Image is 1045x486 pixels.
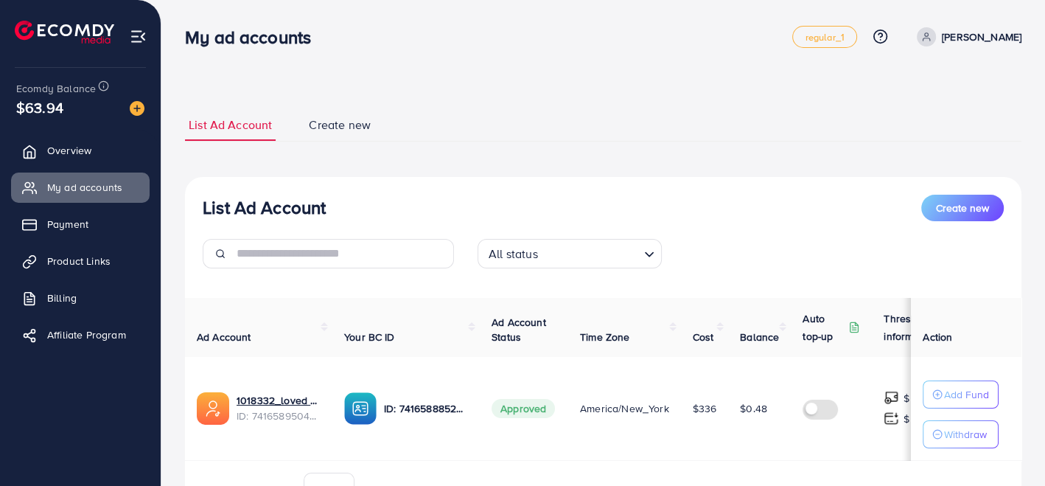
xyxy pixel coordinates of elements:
[11,209,150,239] a: Payment
[792,26,856,48] a: regular_1
[740,401,767,416] span: $0.48
[492,399,555,418] span: Approved
[237,393,321,408] a: 1018332_loved ones_1726809327971
[936,201,989,215] span: Create new
[11,320,150,350] a: Affiliate Program
[11,283,150,313] a: Billing
[693,330,714,344] span: Cost
[344,330,395,344] span: Your BC ID
[47,180,122,195] span: My ad accounts
[923,330,952,344] span: Action
[15,21,114,44] img: logo
[344,392,377,425] img: ic-ba-acc.ded83a64.svg
[237,409,321,423] span: ID: 7416589504976388097
[542,240,638,265] input: Search for option
[803,310,845,345] p: Auto top-up
[982,420,1034,475] iframe: Chat
[11,246,150,276] a: Product Links
[740,330,779,344] span: Balance
[884,411,899,426] img: top-up amount
[47,291,77,305] span: Billing
[805,32,844,42] span: regular_1
[921,195,1004,221] button: Create new
[197,330,251,344] span: Ad Account
[944,386,989,403] p: Add Fund
[130,101,144,116] img: image
[47,254,111,268] span: Product Links
[47,217,88,232] span: Payment
[197,392,229,425] img: ic-ads-acc.e4c84228.svg
[580,401,669,416] span: America/New_York
[942,28,1021,46] p: [PERSON_NAME]
[486,243,541,265] span: All status
[47,143,91,158] span: Overview
[884,390,899,406] img: top-up amount
[11,136,150,165] a: Overview
[478,239,662,268] div: Search for option
[16,81,96,96] span: Ecomdy Balance
[11,173,150,202] a: My ad accounts
[309,117,371,133] span: Create new
[884,310,956,345] p: Threshold information
[185,27,323,48] h3: My ad accounts
[237,393,321,423] div: <span class='underline'>1018332_loved ones_1726809327971</span></br>7416589504976388097
[189,117,272,133] span: List Ad Account
[492,315,546,344] span: Ad Account Status
[693,401,717,416] span: $336
[923,420,999,448] button: Withdraw
[130,28,147,45] img: menu
[580,330,629,344] span: Time Zone
[384,400,468,417] p: ID: 7416588852371947521
[944,426,987,443] p: Withdraw
[203,197,326,218] h3: List Ad Account
[923,381,999,409] button: Add Fund
[16,97,63,118] span: $63.94
[47,327,126,342] span: Affiliate Program
[911,27,1021,46] a: [PERSON_NAME]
